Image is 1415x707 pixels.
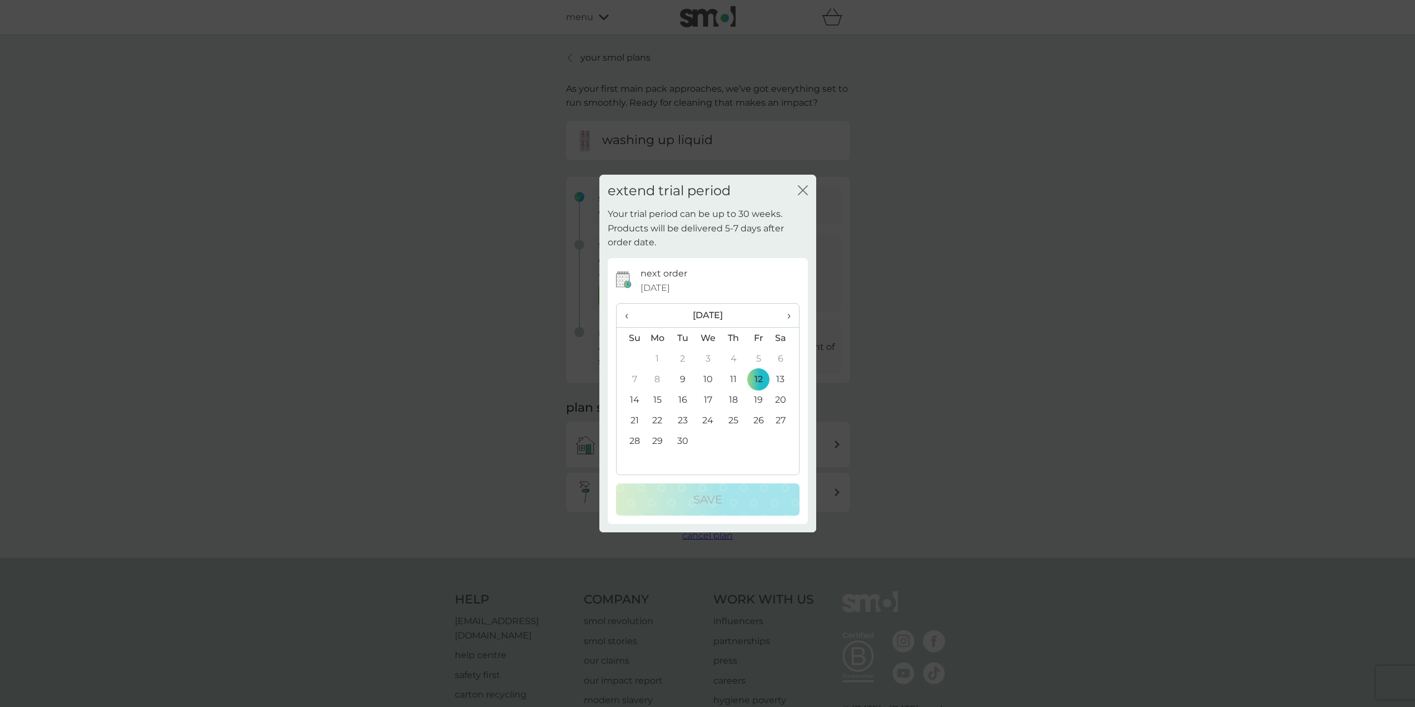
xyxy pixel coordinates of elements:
h2: extend trial period [608,183,731,199]
td: 7 [617,369,645,389]
td: 24 [695,410,721,431]
td: 28 [617,431,645,451]
button: close [798,185,808,197]
td: 3 [695,348,721,369]
td: 6 [771,348,798,369]
td: 8 [645,369,671,389]
th: We [695,328,721,349]
p: Your trial period can be up to 30 weeks. Products will be delivered 5-7 days after order date. [608,207,808,250]
th: Tu [670,328,695,349]
td: 25 [721,410,746,431]
td: 23 [670,410,695,431]
td: 5 [746,348,771,369]
td: 11 [721,369,746,389]
th: Sa [771,328,798,349]
th: Su [617,328,645,349]
th: Mo [645,328,671,349]
th: Th [721,328,746,349]
td: 26 [746,410,771,431]
td: 13 [771,369,798,389]
td: 16 [670,389,695,410]
span: [DATE] [641,281,670,295]
td: 14 [617,389,645,410]
td: 1 [645,348,671,369]
td: 19 [746,389,771,410]
td: 22 [645,410,671,431]
th: Fr [746,328,771,349]
td: 10 [695,369,721,389]
td: 12 [746,369,771,389]
td: 27 [771,410,798,431]
td: 9 [670,369,695,389]
td: 18 [721,389,746,410]
span: ‹ [625,304,637,327]
button: Save [616,483,800,516]
td: 21 [617,410,645,431]
th: [DATE] [645,304,771,328]
span: › [779,304,790,327]
td: 17 [695,389,721,410]
td: 4 [721,348,746,369]
td: 29 [645,431,671,451]
p: Save [693,491,722,508]
td: 15 [645,389,671,410]
td: 30 [670,431,695,451]
p: next order [641,266,687,281]
td: 20 [771,389,798,410]
td: 2 [670,348,695,369]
